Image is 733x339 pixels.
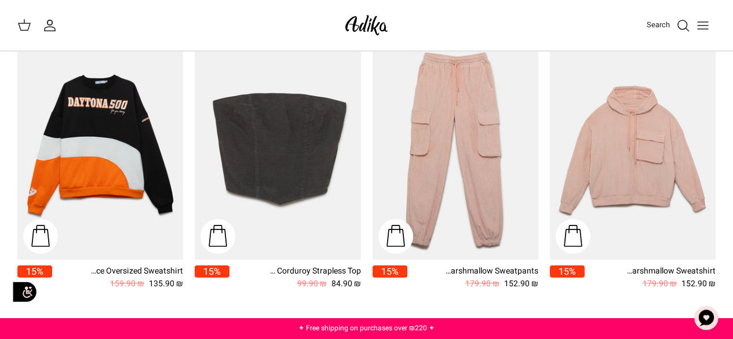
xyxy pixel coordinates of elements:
[220,265,361,277] font: Nostalgic Feels Corduroy Strapless Top
[689,301,724,336] button: Chat
[373,38,538,260] a: Walking On Marshmallow Sweatpants
[373,265,407,290] a: 15%
[504,278,538,290] font: 152.90 ₪
[297,278,327,290] font: 99.90 ₪
[149,278,183,290] font: 135.90 ₪
[203,265,221,279] font: 15%
[54,265,183,277] font: Winning Race Oversized Sweatshirt
[331,278,361,290] font: 84.90 ₪
[585,265,716,290] a: Walking On Marshmallow Sweatshirt 152.90 ₪ 179.90 ₪
[643,278,677,290] font: 179.90 ₪
[229,265,360,290] a: Nostalgic Feels Corduroy Strapless Top 84.90 ₪ 99.90 ₪
[681,278,716,290] font: 152.90 ₪
[407,265,538,290] a: Walking On Marshmallow Sweatpants 152.90 ₪ 179.90 ₪
[17,265,52,290] a: 15%
[465,278,499,290] font: 179.90 ₪
[647,19,670,30] font: Search
[195,265,229,290] a: 15%
[9,276,41,308] img: accessibility_icon02.svg
[550,265,585,290] a: 15%
[43,19,61,32] a: My account
[582,265,716,277] font: Walking On Marshmallow Sweatshirt
[195,38,360,260] a: Nostalgic Feels Corduroy Strapless Top
[381,265,399,279] font: 15%
[52,265,183,290] a: Winning Race Oversized Sweatshirt 135.90 ₪ 159.90 ₪
[298,323,435,333] a: ✦ Free shipping on purchases over ₪220 ✦
[550,38,716,260] a: Walking On Marshmallow Sweatshirt
[690,13,716,38] button: Toggle menu
[342,12,391,39] img: Adika IL
[559,265,576,279] font: 15%
[110,278,144,290] font: 159.90 ₪
[647,19,690,32] a: Search
[401,265,538,277] font: Walking On Marshmallow Sweatpants
[17,38,183,260] a: Winning Race Oversized Sweatshirt
[26,265,43,279] font: 15%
